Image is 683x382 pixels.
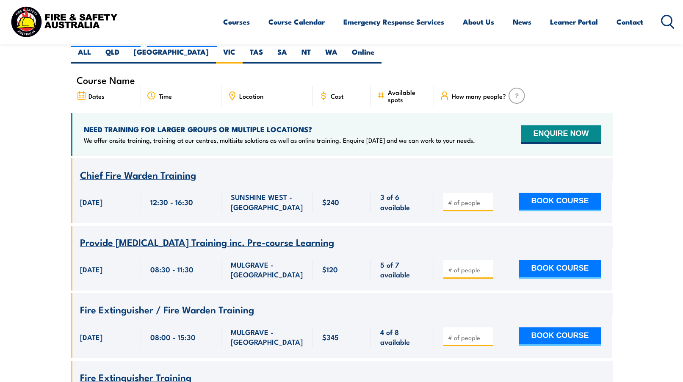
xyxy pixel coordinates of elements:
[127,47,216,64] label: [GEOGRAPHIC_DATA]
[294,47,318,64] label: NT
[80,237,334,248] a: Provide [MEDICAL_DATA] Training inc. Pre-course Learning
[519,193,601,211] button: BOOK COURSE
[77,76,135,83] span: Course Name
[322,197,339,207] span: $240
[98,47,127,64] label: QLD
[88,92,105,100] span: Dates
[223,11,250,33] a: Courses
[345,47,382,64] label: Online
[84,136,475,144] p: We offer onsite training, training at our centres, multisite solutions as well as online training...
[448,266,490,274] input: # of people
[80,332,102,342] span: [DATE]
[231,327,304,347] span: MULGRAVE - [GEOGRAPHIC_DATA]
[84,125,475,134] h4: NEED TRAINING FOR LARGER GROUPS OR MULTIPLE LOCATIONS?
[331,92,343,100] span: Cost
[80,235,334,249] span: Provide [MEDICAL_DATA] Training inc. Pre-course Learning
[322,264,338,274] span: $120
[513,11,531,33] a: News
[322,332,339,342] span: $345
[519,327,601,346] button: BOOK COURSE
[452,92,506,100] span: How many people?
[80,264,102,274] span: [DATE]
[343,11,444,33] a: Emergency Response Services
[243,47,270,64] label: TAS
[80,197,102,207] span: [DATE]
[388,89,428,103] span: Available spots
[448,333,490,342] input: # of people
[80,167,196,182] span: Chief Fire Warden Training
[239,92,263,100] span: Location
[380,260,425,280] span: 5 of 7 available
[150,264,194,274] span: 08:30 - 11:30
[521,125,601,144] button: ENQUIRE NOW
[150,197,193,207] span: 12:30 - 16:30
[270,47,294,64] label: SA
[159,92,172,100] span: Time
[71,47,98,64] label: ALL
[231,260,304,280] span: MULGRAVE - [GEOGRAPHIC_DATA]
[448,198,490,207] input: # of people
[80,170,196,180] a: Chief Fire Warden Training
[463,11,494,33] a: About Us
[268,11,325,33] a: Course Calendar
[80,304,254,315] a: Fire Extinguisher / Fire Warden Training
[318,47,345,64] label: WA
[380,327,425,347] span: 4 of 8 available
[380,192,425,212] span: 3 of 6 available
[231,192,304,212] span: SUNSHINE WEST - [GEOGRAPHIC_DATA]
[216,47,243,64] label: VIC
[617,11,643,33] a: Contact
[80,302,254,316] span: Fire Extinguisher / Fire Warden Training
[150,332,196,342] span: 08:00 - 15:30
[550,11,598,33] a: Learner Portal
[519,260,601,279] button: BOOK COURSE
